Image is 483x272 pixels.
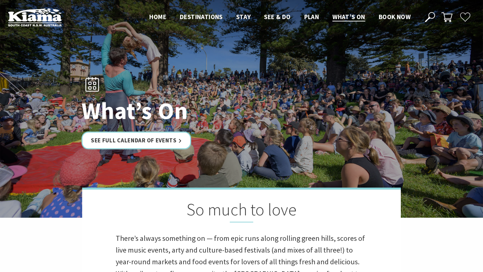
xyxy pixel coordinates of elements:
[379,13,411,21] span: Book now
[82,132,191,149] a: See Full Calendar of Events
[116,200,367,222] h2: So much to love
[82,98,271,124] h1: What’s On
[143,12,417,23] nav: Main Menu
[332,13,365,21] span: What’s On
[8,8,62,26] img: Kiama Logo
[264,13,290,21] span: See & Do
[149,13,166,21] span: Home
[236,13,251,21] span: Stay
[304,13,319,21] span: Plan
[180,13,223,21] span: Destinations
